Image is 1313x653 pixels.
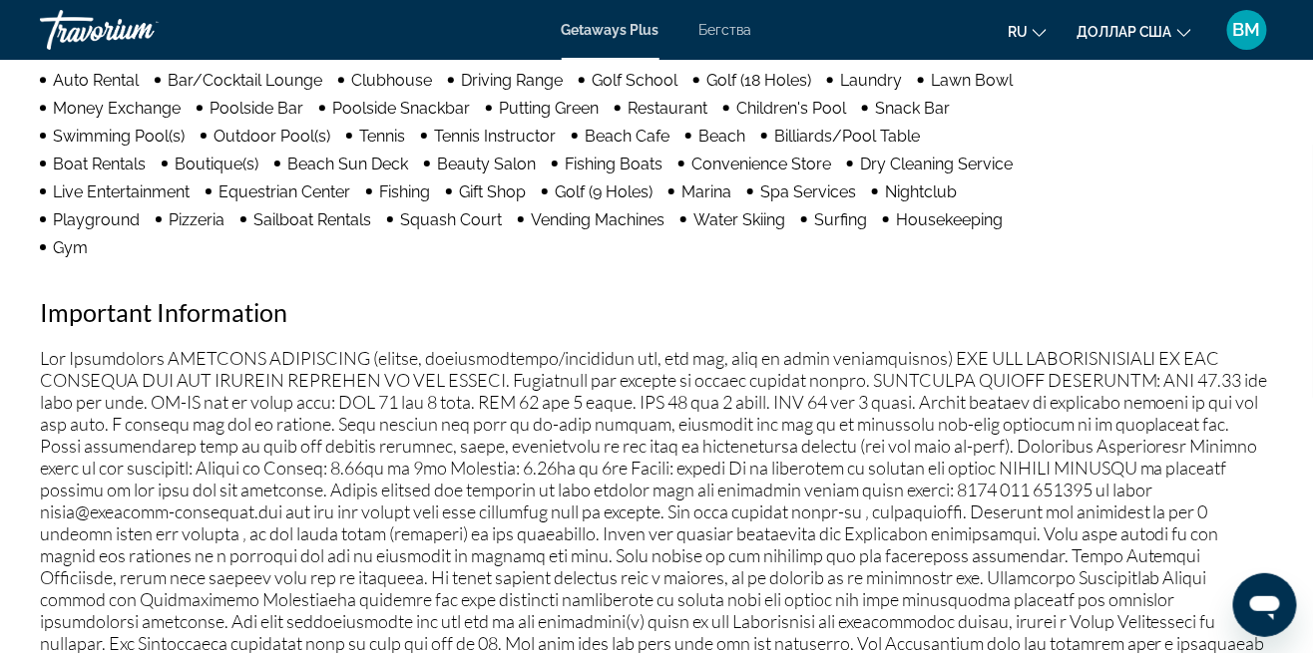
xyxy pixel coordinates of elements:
[168,71,322,90] span: Bar/Cocktail Lounge
[214,127,330,146] span: Outdoor Pool(s)
[351,71,432,90] span: Clubhouse
[53,127,185,146] span: Swimming Pool(s)
[332,99,470,118] span: Poolside Snackbar
[53,99,181,118] span: Money Exchange
[691,155,831,173] span: Convenience Store
[592,71,677,90] span: Golf School
[628,99,707,118] span: Restaurant
[400,210,502,229] span: Squash Court
[555,182,653,201] span: Golf (9 Holes)
[736,99,846,118] span: Children's Pool
[840,71,902,90] span: Laundry
[53,238,88,257] span: Gym
[53,155,146,173] span: Boat Rentals
[434,127,556,146] span: Tennis Instructor
[896,210,1003,229] span: Housekeeping
[169,210,224,229] span: Pizzeria
[1221,9,1273,51] button: Меню пользователя
[562,22,659,38] a: Getaways Plus
[379,182,430,201] span: Fishing
[585,127,669,146] span: Beach Cafe
[693,210,785,229] span: Water Skiing
[40,297,1273,327] h2: Important Information
[1233,19,1261,40] font: ВМ
[814,210,867,229] span: Surfing
[499,99,599,118] span: Putting Green
[210,99,303,118] span: Poolside Bar
[1008,24,1028,40] font: ru
[1077,17,1191,46] button: Изменить валюту
[359,127,405,146] span: Tennis
[885,182,957,201] span: Nightclub
[698,127,745,146] span: Beach
[53,182,190,201] span: Live Entertainment
[699,22,752,38] a: Бегства
[287,155,408,173] span: Beach Sun Deck
[459,182,526,201] span: Gift Shop
[531,210,664,229] span: Vending Machines
[175,155,258,173] span: Boutique(s)
[1233,573,1297,637] iframe: Кнопка запуска окна обмена сообщениями
[681,182,731,201] span: Marina
[931,71,1013,90] span: Lawn Bowl
[53,71,139,90] span: Auto Rental
[53,210,140,229] span: Playground
[219,182,350,201] span: Equestrian Center
[860,155,1013,173] span: Dry Cleaning Service
[760,182,856,201] span: Spa Services
[40,4,239,56] a: Травориум
[253,210,371,229] span: Sailboat Rentals
[565,155,662,173] span: Fishing Boats
[706,71,811,90] span: Golf (18 Holes)
[875,99,950,118] span: Snack Bar
[437,155,536,173] span: Beauty Salon
[1077,24,1172,40] font: доллар США
[1008,17,1047,46] button: Изменить язык
[461,71,563,90] span: Driving Range
[774,127,920,146] span: Billiards/Pool Table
